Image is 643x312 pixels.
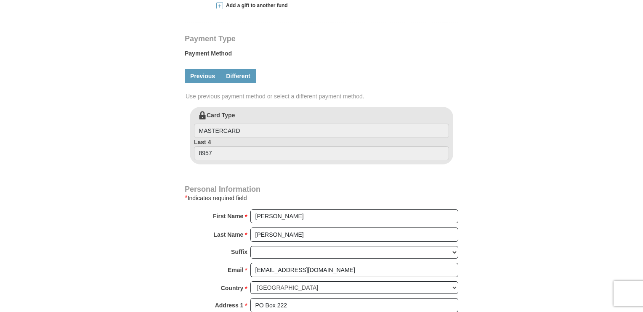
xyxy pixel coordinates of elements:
div: Indicates required field [185,193,458,203]
a: Different [221,69,256,83]
a: Previous [185,69,221,83]
h4: Payment Type [185,35,458,42]
strong: First Name [213,210,243,222]
input: Card Type [194,124,449,138]
strong: Address 1 [215,299,244,311]
label: Card Type [194,111,449,138]
h4: Personal Information [185,186,458,193]
label: Last 4 [194,138,449,161]
span: Use previous payment method or select a different payment method. [186,92,459,100]
strong: Email [228,264,243,276]
label: Payment Method [185,49,458,62]
input: Last 4 [194,146,449,161]
strong: Last Name [214,229,244,241]
span: Add a gift to another fund [223,2,288,9]
strong: Country [221,282,244,294]
strong: Suffix [231,246,247,258]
